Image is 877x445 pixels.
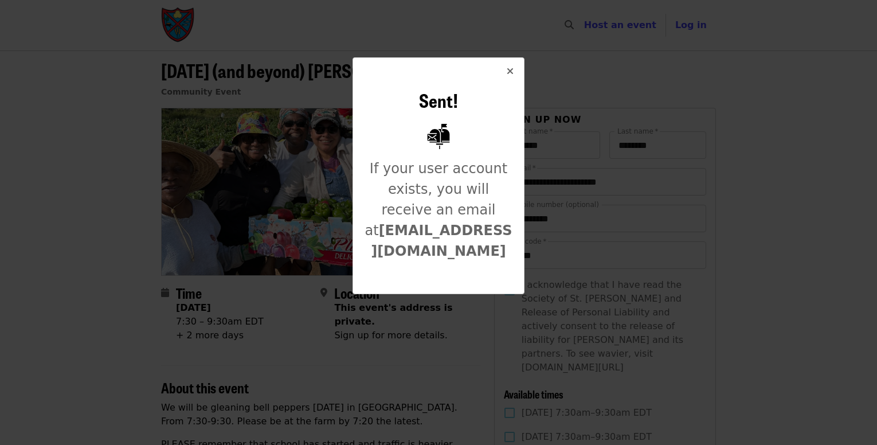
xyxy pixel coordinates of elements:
[419,87,458,114] span: Sent!
[417,115,460,158] img: Mailbox with letter inside
[496,58,524,85] button: Close
[507,66,514,77] i: times icon
[365,161,512,259] span: If your user account exists, you will receive an email at
[371,222,512,259] strong: [EMAIL_ADDRESS][DOMAIN_NAME]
